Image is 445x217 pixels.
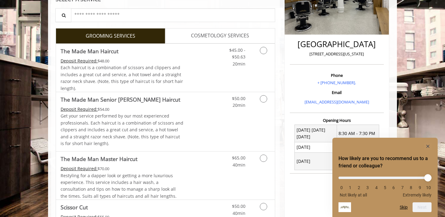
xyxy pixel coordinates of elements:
li: 0 [338,185,345,190]
li: 3 [365,185,371,190]
td: [DATE] [295,153,337,170]
button: Hide survey [424,143,432,150]
span: COSMETOLOGY SERVICES [191,32,249,40]
span: 20min [233,102,245,108]
button: Service Search [55,8,71,22]
li: 9 [417,185,423,190]
div: $54.00 [61,106,184,113]
span: 20min [233,61,245,67]
span: $50.00 [232,203,245,209]
div: $70.00 [61,165,184,172]
td: 8:30 AM - 7:30 PM [337,125,379,142]
div: How likely are you to recommend us to a friend or colleague? Select an option from 0 to 10, with ... [338,143,432,212]
li: 5 [382,185,388,190]
b: Scissor Cut [61,203,88,211]
h2: [GEOGRAPHIC_DATA] [291,40,382,49]
span: GROOMING SERVICES [86,32,135,40]
li: 1 [347,185,353,190]
b: The Made Man Senior [PERSON_NAME] Haircut [61,95,180,104]
span: Not likely at all [340,193,367,197]
li: 2 [356,185,362,190]
li: 10 [425,185,432,190]
a: [EMAIL_ADDRESS][DOMAIN_NAME] [305,99,369,105]
span: 40min [233,210,245,216]
td: [DATE] [DATE] [DATE] [295,125,337,142]
span: Extremely likely [403,193,432,197]
p: Get your service performed by our most experienced professionals. Each haircut is a combination o... [61,113,184,147]
b: The Made Man Master Haircut [61,155,137,163]
li: 4 [373,185,380,190]
span: Restyling for a dapper look or getting a more luxurious experience. This service includes a hair ... [61,173,177,199]
li: 8 [408,185,414,190]
span: Each haircut is a combination of scissors and clippers and includes a great cut and service, a ho... [61,65,183,91]
span: $45.00 - $50.63 [229,47,245,60]
span: 40min [233,162,245,168]
button: Skip [400,205,408,210]
h3: Email [291,90,382,95]
div: How likely are you to recommend us to a friend or colleague? Select an option from 0 to 10, with ... [338,172,432,197]
p: [STREET_ADDRESS][US_STATE] [291,51,382,57]
span: $65.00 [232,155,245,161]
span: This service needs some Advance to be paid before we block your appointment [61,166,98,171]
span: This service needs some Advance to be paid before we block your appointment [61,58,98,64]
h3: Phone [291,73,382,77]
b: The Made Man Haircut [61,47,118,55]
a: + [PHONE_NUMBER]. [317,80,356,85]
span: $50.00 [232,95,245,101]
h2: How likely are you to recommend us to a friend or colleague? Select an option from 0 to 10, with ... [338,155,432,170]
h3: Opening Hours [290,118,384,122]
li: 7 [399,185,406,190]
button: Next question [413,202,432,212]
td: [DATE] [295,142,337,152]
span: This service needs some Advance to be paid before we block your appointment [61,106,98,112]
div: $48.00 [61,58,184,64]
li: 6 [391,185,397,190]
